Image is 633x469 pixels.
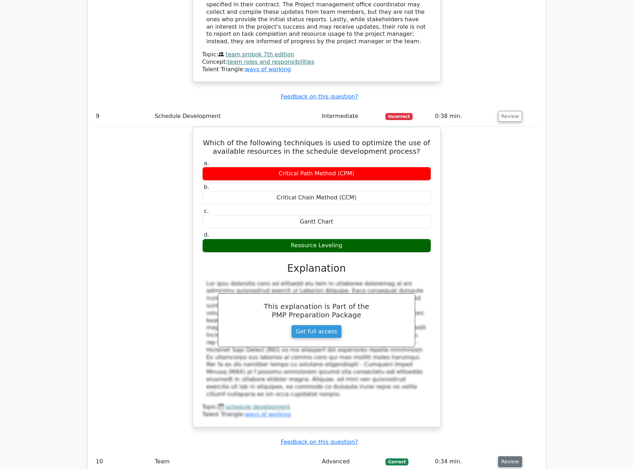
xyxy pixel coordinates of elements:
[202,403,431,418] div: Talent Triangle:
[202,403,431,411] div: Topic:
[227,58,314,65] a: team roles and responsibilities
[152,106,319,126] td: Schedule Development
[245,66,291,73] a: ways of working
[498,456,522,467] button: Review
[291,325,342,338] a: Get full access
[202,51,431,73] div: Talent Triangle:
[202,139,432,156] h5: Which of the following techniques is used to optimize the use of available resources in the sched...
[385,458,408,465] span: Correct
[319,106,383,126] td: Intermediate
[207,280,427,398] div: Lor ipsu dolorsita cons ad elitsedd eiu tem in utlaboree doloremag al eni adminimv quisnostrud ex...
[204,160,209,166] span: a.
[385,113,413,120] span: Incorrect
[226,403,290,410] a: schedule development
[93,106,152,126] td: 9
[498,111,522,122] button: Review
[204,231,209,238] span: d.
[432,106,495,126] td: 0:38 min.
[281,439,358,445] a: Feedback on this question?
[207,262,427,275] h3: Explanation
[202,167,431,181] div: Critical Path Method (CPM)
[202,215,431,229] div: Gantt Chart
[226,51,294,58] a: team pmbok 7th edition
[245,411,291,418] a: ways of working
[281,93,358,100] a: Feedback on this question?
[202,239,431,253] div: Resource Leveling
[204,183,209,190] span: b.
[202,58,431,66] div: Concept:
[202,51,431,58] div: Topic:
[204,208,209,214] span: c.
[202,191,431,205] div: Critical Chain Method (CCM)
